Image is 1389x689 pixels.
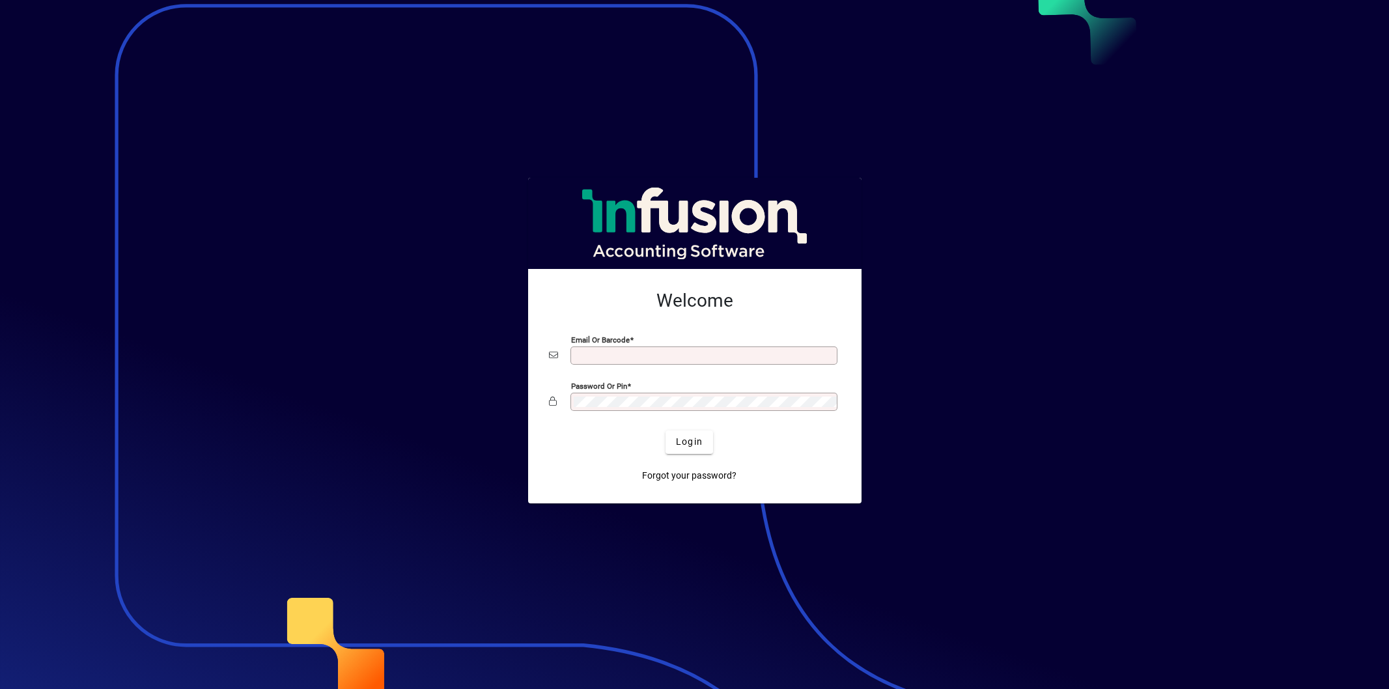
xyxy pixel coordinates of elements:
[642,469,737,483] span: Forgot your password?
[571,335,630,344] mat-label: Email or Barcode
[571,381,627,390] mat-label: Password or Pin
[676,435,703,449] span: Login
[637,464,742,488] a: Forgot your password?
[549,290,841,312] h2: Welcome
[666,430,713,454] button: Login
